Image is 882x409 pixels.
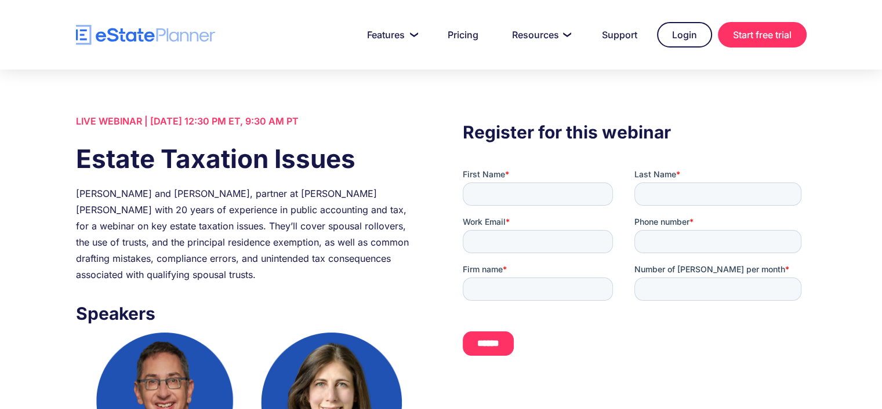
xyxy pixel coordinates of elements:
[498,23,582,46] a: Resources
[76,300,419,327] h3: Speakers
[76,185,419,283] div: [PERSON_NAME] and [PERSON_NAME], partner at [PERSON_NAME] [PERSON_NAME] with 20 years of experien...
[463,119,806,145] h3: Register for this webinar
[76,141,419,177] h1: Estate Taxation Issues
[588,23,651,46] a: Support
[76,25,215,45] a: home
[353,23,428,46] a: Features
[434,23,492,46] a: Pricing
[718,22,807,48] a: Start free trial
[463,169,806,366] iframe: Form 0
[76,113,419,129] div: LIVE WEBINAR | [DATE] 12:30 PM ET, 9:30 AM PT
[657,22,712,48] a: Login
